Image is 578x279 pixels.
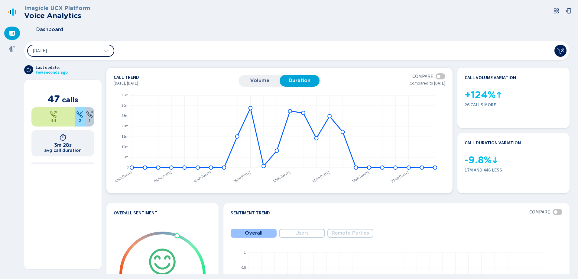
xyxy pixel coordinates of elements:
text: 5m [124,155,129,160]
h4: Call volume variation [465,75,516,80]
span: Remote Parties [332,230,369,236]
svg: dashboard-filled [9,30,15,36]
h4: Overall Sentiment [114,210,157,216]
span: 1 [89,118,90,123]
text: 09:00 [DATE] [232,170,252,184]
svg: unknown-call [86,111,93,118]
span: 17m and 44s less [465,167,562,173]
button: [DATE] [27,45,114,57]
span: 44 [50,118,56,123]
h4: Call duration variation [465,140,521,146]
text: 0 [127,165,129,170]
svg: icon-emoji-smile [148,247,177,276]
text: 18:00 [DATE] [351,170,370,184]
h1: 3m 28s [54,142,72,148]
div: 93.62% [31,107,75,127]
span: Duration [283,78,317,83]
text: 00:00 [DATE] [114,170,133,184]
span: 2 [79,118,81,123]
div: Dashboard [4,27,20,40]
text: 0.8 [241,265,246,270]
svg: arrow-clockwise [26,67,31,72]
svg: kpi-up [495,91,503,98]
text: 30m [122,103,129,108]
div: 4.26% [75,107,85,127]
svg: chevron-down [104,48,109,53]
span: Volume [243,78,277,83]
div: Recordings [4,42,20,56]
span: [DATE], [DATE] [114,81,138,86]
span: Compared to [DATE] [410,81,445,86]
h2: Voice Analytics [24,11,90,20]
svg: box-arrow-left [565,8,571,14]
svg: telephone-outbound [50,111,57,118]
button: Overall [231,229,277,238]
h4: Sentiment Trend [231,210,270,216]
div: 2.13% [85,107,94,127]
svg: timer [59,134,67,141]
span: calls [62,95,78,104]
text: 25m [122,113,129,118]
text: 12:00 [DATE] [272,170,291,184]
span: 47 [47,93,60,105]
span: 26 calls more [465,102,562,107]
h4: Call trend [114,75,239,80]
svg: mic-fill [9,46,15,52]
button: Remote Parties [327,229,373,238]
text: 03:00 [DATE] [153,170,173,184]
span: Compare [529,209,550,215]
span: [DATE] [33,48,47,53]
text: 06:00 [DATE] [193,170,212,184]
span: -9.8% [465,155,492,166]
h3: Imagicle UCX Platform [24,5,90,11]
svg: funnel-disabled [557,47,564,54]
text: 20m [122,123,129,129]
text: 35m [122,93,129,98]
button: Users [279,229,325,238]
button: Clear filters [554,45,567,57]
text: 15:00 [DATE] [312,170,331,184]
text: 1 [244,250,246,255]
text: 15m [122,134,129,139]
span: Compare [412,74,433,79]
svg: kpi-down [492,156,499,164]
text: 21:00 [DATE] [391,170,410,184]
button: Volume [240,75,280,86]
span: +124% [465,89,495,101]
svg: telephone-inbound [76,111,83,118]
span: Users [295,230,309,236]
span: Few seconds ago [36,70,68,75]
span: Overall [245,230,262,236]
h2: avg call duration [44,148,82,153]
span: Last update: [36,65,68,70]
button: Duration [280,75,320,86]
text: 10m [122,144,129,149]
span: Dashboard [36,27,63,32]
